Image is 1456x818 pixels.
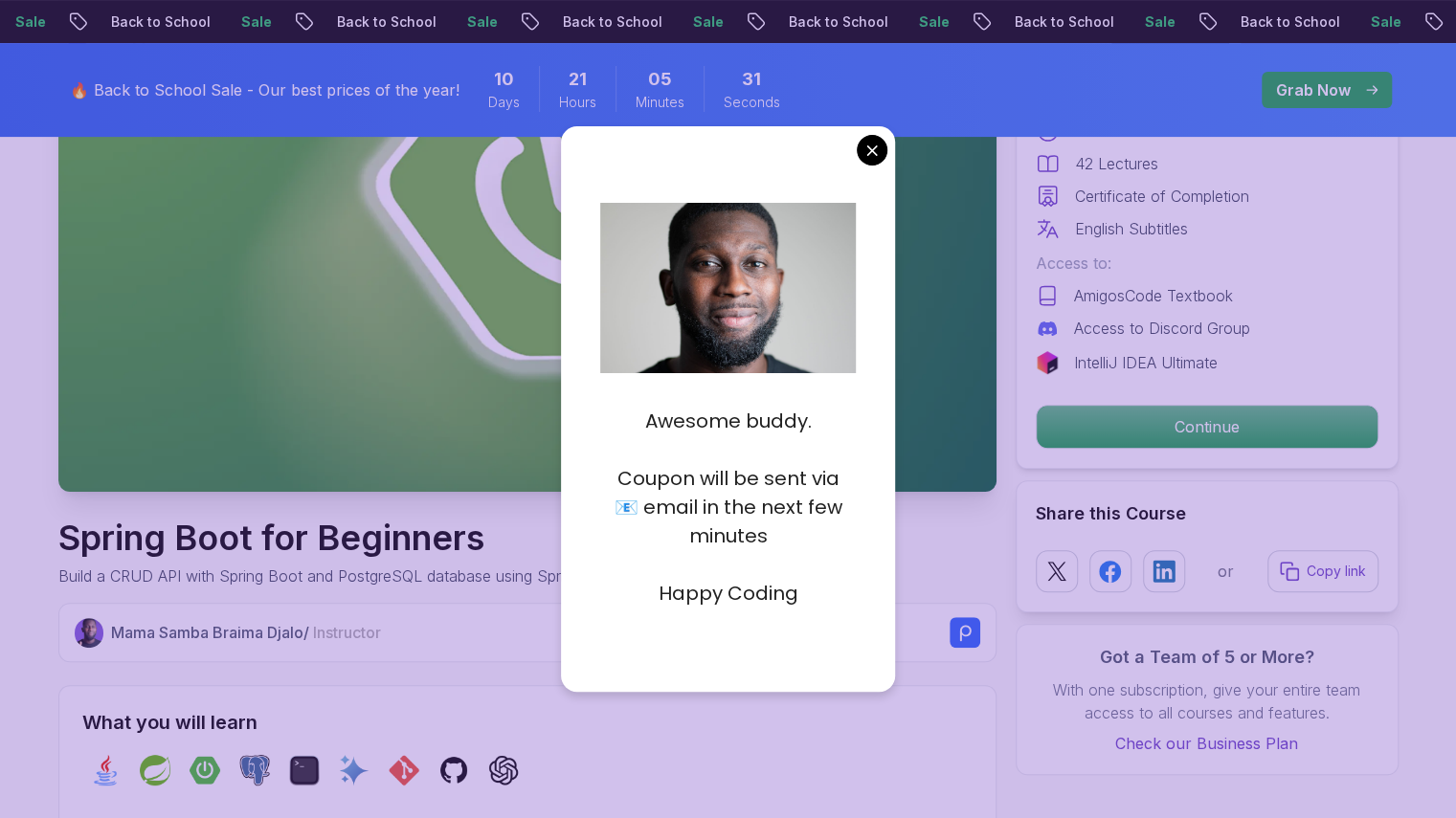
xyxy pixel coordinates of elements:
[1075,217,1188,240] p: English Subtitles
[1218,12,1348,32] p: Back to School
[239,755,270,785] img: postgres logo
[438,755,469,785] img: github logo
[1037,406,1378,448] p: Continue
[111,621,381,644] p: Mama Samba Braima Djalo /
[140,755,170,785] img: spring logo
[339,755,370,785] img: ai logo
[1036,252,1378,275] p: Access to:
[1036,732,1378,755] a: Check our Business Plan
[75,618,104,648] img: Nelson Djalo
[314,12,444,32] p: Back to School
[540,12,670,32] p: Back to School
[494,66,514,93] span: 10 Days
[1348,12,1409,32] p: Sale
[1036,644,1378,671] h3: Got a Team of 5 or More?
[1074,317,1250,340] p: Access to Discord Group
[1036,405,1378,449] button: Continue
[82,709,973,736] h2: What you will learn
[766,12,896,32] p: Back to School
[58,564,749,587] p: Build a CRUD API with Spring Boot and PostgreSQL database using Spring Data JPA and Spring AI
[58,519,749,557] h1: Spring Boot for Beginners
[992,12,1122,32] p: Back to School
[1074,351,1218,374] p: IntelliJ IDEA Ultimate
[1036,351,1059,374] img: jetbrains logo
[1307,562,1366,581] p: Copy link
[1036,500,1378,527] h2: Share this Course
[559,93,596,112] span: Hours
[569,66,587,93] span: 21 Hours
[1218,560,1234,583] p: or
[218,12,280,32] p: Sale
[88,12,218,32] p: Back to School
[1075,185,1249,208] p: Certificate of Completion
[636,93,684,112] span: Minutes
[444,12,505,32] p: Sale
[190,755,220,785] img: spring-boot logo
[1074,284,1233,307] p: AmigosCode Textbook
[488,755,519,785] img: chatgpt logo
[289,755,320,785] img: terminal logo
[742,66,761,93] span: 31 Seconds
[389,755,419,785] img: git logo
[1267,550,1378,592] button: Copy link
[1036,678,1378,724] p: With one subscription, give your entire team access to all courses and features.
[648,66,672,93] span: 5 Minutes
[1075,152,1158,175] p: 42 Lectures
[1122,12,1183,32] p: Sale
[1276,78,1351,101] p: Grab Now
[896,12,957,32] p: Sale
[724,93,780,112] span: Seconds
[670,12,731,32] p: Sale
[313,623,381,642] span: Instructor
[488,93,520,112] span: Days
[70,78,459,101] p: 🔥 Back to School Sale - Our best prices of the year!
[90,755,121,785] img: java logo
